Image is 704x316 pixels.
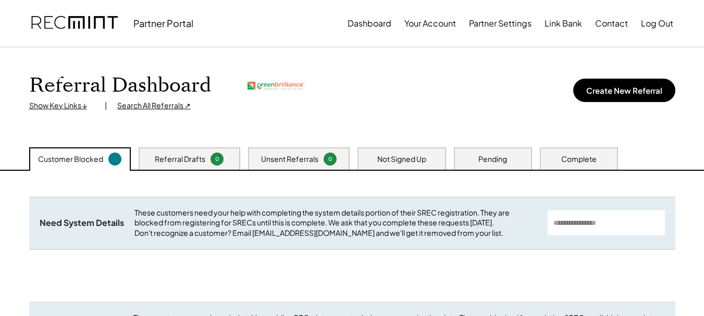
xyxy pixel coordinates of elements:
div: Customer Blocked [38,154,103,165]
button: Contact [595,13,628,34]
button: Partner Settings [469,13,532,34]
div: Complete [561,154,597,165]
button: Dashboard [348,13,391,34]
div: | [105,100,107,111]
div: These customers need your help with completing the system details portion of their SREC registrat... [134,208,537,238]
div: Partner Portal [133,17,193,29]
button: Your Account [404,13,456,34]
button: Link Bank [545,13,582,34]
div: Unsent Referrals [261,154,318,165]
img: recmint-logotype%403x.png [31,6,118,41]
h1: Referral Dashboard [29,73,211,98]
div: Pending [478,154,507,165]
div: Show Key Links ↓ [29,100,94,111]
div: Referral Drafts [155,154,205,165]
div: Need System Details [40,218,124,229]
div: 0 [325,155,335,163]
button: Create New Referral [573,79,675,102]
div: Search All Referrals ↗ [117,100,191,111]
div: Not Signed Up [377,154,426,165]
div: 0 [212,155,222,163]
button: Log Out [641,13,673,34]
img: greenbrilliance.png [248,82,305,90]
